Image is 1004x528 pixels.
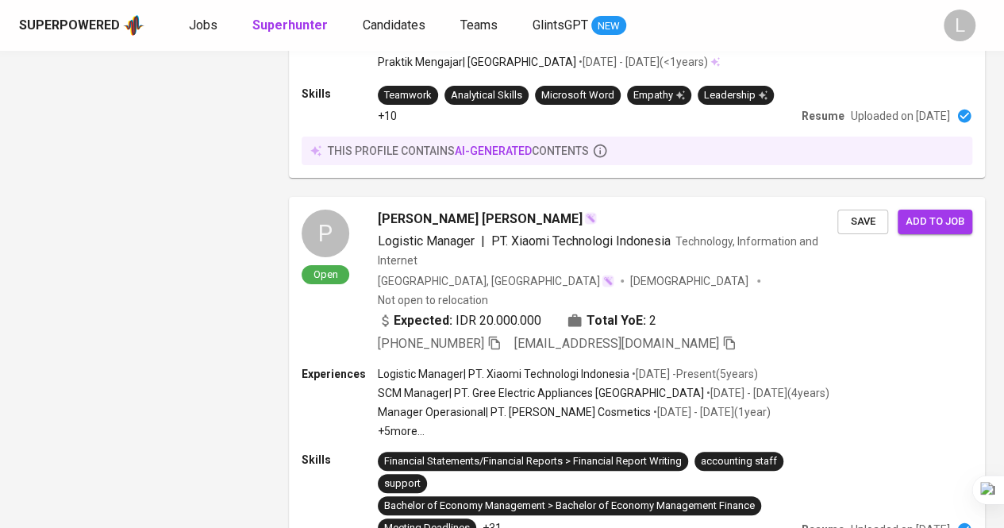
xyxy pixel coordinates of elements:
[302,210,349,257] div: P
[514,336,719,351] span: [EMAIL_ADDRESS][DOMAIN_NAME]
[533,17,588,33] span: GlintsGPT
[378,108,397,124] p: +10
[651,404,771,420] p: • [DATE] - [DATE] ( 1 year )
[384,499,755,514] div: Bachelor of Economy Management > Bachelor of Economy Management Finance
[363,17,425,33] span: Candidates
[451,88,522,103] div: Analytical Skills
[384,88,432,103] div: Teamwork
[307,268,344,281] span: Open
[481,232,485,251] span: |
[541,88,614,103] div: Microsoft Word
[378,273,614,289] div: [GEOGRAPHIC_DATA], [GEOGRAPHIC_DATA]
[189,17,217,33] span: Jobs
[378,385,704,401] p: SCM Manager | PT. Gree Electric Appliances [GEOGRAPHIC_DATA]
[302,86,378,102] p: Skills
[252,17,328,33] b: Superhunter
[378,423,829,439] p: +5 more ...
[123,13,144,37] img: app logo
[460,16,501,36] a: Teams
[587,311,646,330] b: Total YoE:
[898,210,972,234] button: Add to job
[630,273,751,289] span: [DEMOGRAPHIC_DATA]
[649,311,656,330] span: 2
[802,108,844,124] p: Resume
[378,336,484,351] span: [PHONE_NUMBER]
[378,233,475,249] span: Logistic Manager
[629,366,758,382] p: • [DATE] - Present ( 5 years )
[460,17,498,33] span: Teams
[252,16,331,36] a: Superhunter
[19,13,144,37] a: Superpoweredapp logo
[701,454,777,469] div: accounting staff
[704,88,767,103] div: Leadership
[533,16,626,36] a: GlintsGPT NEW
[189,16,221,36] a: Jobs
[384,476,421,491] div: support
[363,16,429,36] a: Candidates
[19,17,120,35] div: Superpowered
[591,18,626,34] span: NEW
[851,108,950,124] p: Uploaded on [DATE]
[845,213,880,231] span: Save
[384,454,682,469] div: Financial Statements/Financial Reports > Financial Report Writing
[491,233,671,249] span: PT. Xiaomi Technologi Indonesia
[378,311,541,330] div: IDR 20.000.000
[378,366,629,382] p: Logistic Manager | PT. Xiaomi Technologi Indonesia
[584,212,597,225] img: magic_wand.svg
[302,366,378,382] p: Experiences
[378,404,651,420] p: Manager Operasional | PT. [PERSON_NAME] Cosmetics
[906,213,964,231] span: Add to job
[378,210,583,229] span: [PERSON_NAME] [PERSON_NAME]
[944,10,975,41] div: L
[602,275,614,287] img: magic_wand.svg
[837,210,888,234] button: Save
[328,143,589,159] p: this profile contains contents
[704,385,829,401] p: • [DATE] - [DATE] ( 4 years )
[394,311,452,330] b: Expected:
[455,145,532,157] span: AI-generated
[302,452,378,468] p: Skills
[576,54,708,70] p: • [DATE] - [DATE] ( <1 years )
[378,54,576,70] p: Praktik Mengajar | [GEOGRAPHIC_DATA]
[633,88,685,103] div: Empathy
[378,292,488,308] p: Not open to relocation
